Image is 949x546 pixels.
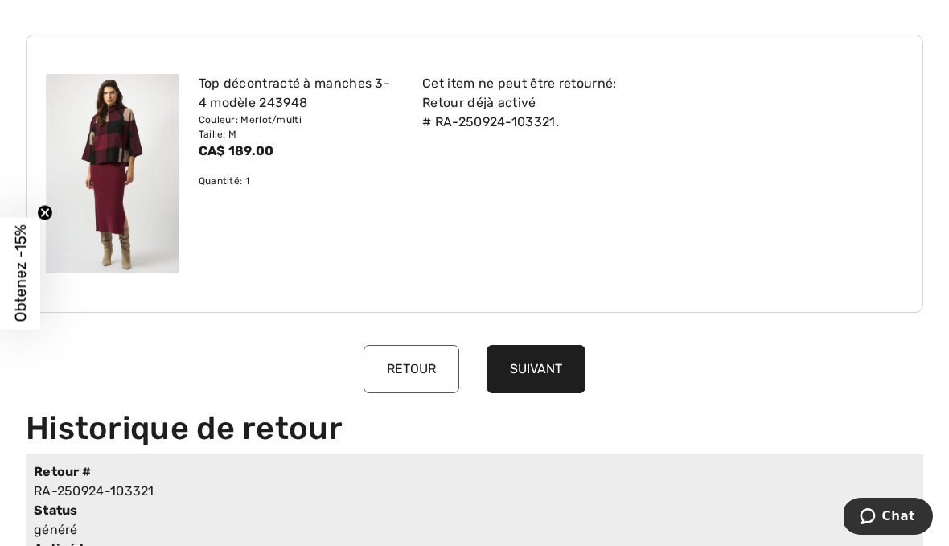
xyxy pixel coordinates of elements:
[844,498,933,538] iframe: Ouvre un widget dans lequel vous pouvez chatter avec l’un de nos agents
[364,345,459,393] button: Retour
[199,127,394,142] div: Taille: M
[37,204,53,220] button: Close teaser
[34,482,695,501] div: RA-250924-103321
[199,113,394,127] div: Couleur: Merlot/multi
[199,74,394,113] div: Top décontracté à manches 3-4 modèle 243948
[34,501,254,520] div: Status
[46,74,179,273] img: joseph-ribkoff-sweaters-cardigans-merlot-multi_243948b_1_3481_search.jpg
[26,409,923,448] h1: Historique de retour
[34,520,695,540] div: généré
[199,142,394,161] div: CA$ 189.00
[34,462,254,482] div: Retour #
[199,174,394,188] div: Quantité: 1
[11,224,30,322] span: Obtenez -15%
[487,345,585,393] button: Suivant
[413,74,653,132] div: Cet item ne peut être retourné: Retour déjà activé # RA-250924-103321.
